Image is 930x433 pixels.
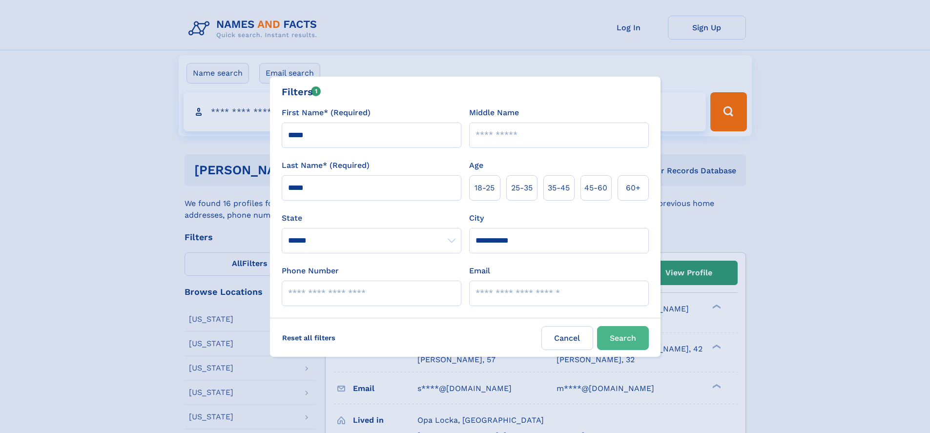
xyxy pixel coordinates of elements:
[282,212,461,224] label: State
[511,182,533,194] span: 25‑35
[548,182,570,194] span: 35‑45
[282,265,339,277] label: Phone Number
[626,182,641,194] span: 60+
[282,107,371,119] label: First Name* (Required)
[597,326,649,350] button: Search
[276,326,342,350] label: Reset all filters
[469,212,484,224] label: City
[469,160,483,171] label: Age
[469,107,519,119] label: Middle Name
[584,182,607,194] span: 45‑60
[282,84,321,99] div: Filters
[541,326,593,350] label: Cancel
[475,182,495,194] span: 18‑25
[469,265,490,277] label: Email
[282,160,370,171] label: Last Name* (Required)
